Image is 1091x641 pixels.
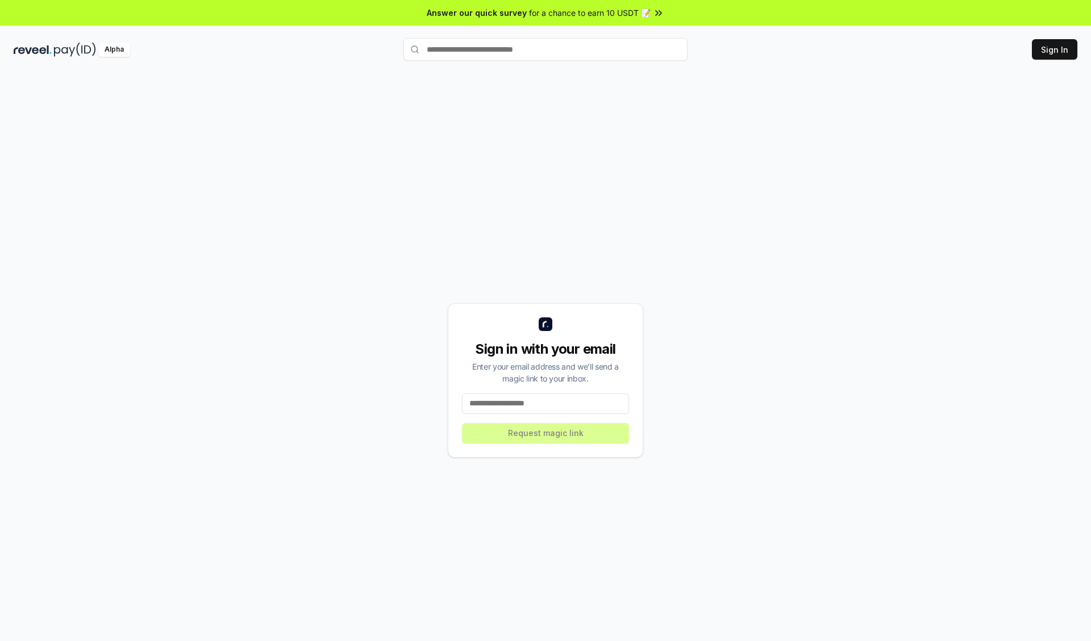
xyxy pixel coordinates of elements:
img: reveel_dark [14,43,52,57]
span: Answer our quick survey [427,7,527,19]
div: Sign in with your email [462,340,629,358]
img: pay_id [54,43,96,57]
img: logo_small [539,317,552,331]
div: Enter your email address and we’ll send a magic link to your inbox. [462,361,629,384]
span: for a chance to earn 10 USDT 📝 [529,7,651,19]
button: Sign In [1032,39,1077,60]
div: Alpha [98,43,130,57]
